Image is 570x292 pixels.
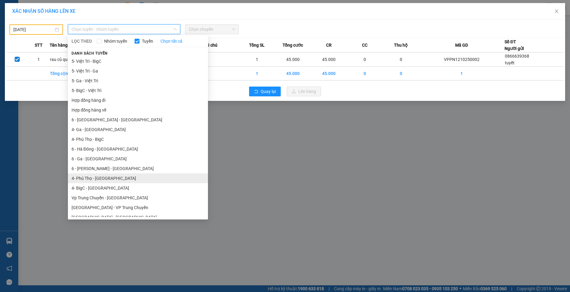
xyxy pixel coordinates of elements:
b: GỬI : VP [GEOGRAPHIC_DATA] [8,44,91,65]
td: 0 [347,52,383,67]
span: down [173,27,177,31]
input: 11/10/2025 [13,26,54,33]
span: Tuyến [139,38,156,45]
td: 1 [419,67,505,80]
span: Quay lại [261,88,276,95]
span: Chọn tuyến - nhóm tuyến [72,25,177,34]
td: 45.000 [275,52,311,67]
li: 5- Ga - Việt Trì [68,76,208,86]
li: Số 10 ngõ 15 Ngọc Hồi, Q.[PERSON_NAME], [GEOGRAPHIC_DATA] [57,15,255,23]
li: 5- Việt Trì - Ga [68,66,208,76]
span: Thu hộ [394,42,408,48]
span: tuyết [505,60,515,65]
td: 0 [347,67,383,80]
td: 1 [239,52,275,67]
span: rollback [254,89,258,94]
li: 6 - Ga - [GEOGRAPHIC_DATA] [68,154,208,164]
button: rollbackQuay lại [249,87,281,96]
li: Hợp đồng hàng về [68,105,208,115]
td: VPPN1210250002 [419,52,505,67]
li: 6 - [PERSON_NAME] - [GEOGRAPHIC_DATA] [68,164,208,173]
li: 4- Ga - [GEOGRAPHIC_DATA] [68,125,208,134]
img: logo.jpg [8,8,38,38]
li: Hotline: 19001155 [57,23,255,30]
span: CC [362,42,368,48]
td: 45.000 [311,52,347,67]
span: LỌC THEO [72,38,92,45]
span: Ghi chú [203,42,217,48]
button: uploadLên hàng [287,87,321,96]
li: 4- BigC - [GEOGRAPHIC_DATA] [68,183,208,193]
span: Tên hàng [50,42,68,48]
button: Close [548,3,565,20]
li: [GEOGRAPHIC_DATA] - VP Trung Chuyển [68,203,208,212]
span: 0866639368 [505,54,529,59]
li: 6 - Hà Đông - [GEOGRAPHIC_DATA] [68,144,208,154]
span: Nhóm tuyến [102,38,130,45]
li: 4- Phú Thọ - BigC [68,134,208,144]
td: 45.000 [275,67,311,80]
span: Tổng SL [249,42,265,48]
td: 0 [383,67,419,80]
li: 5- BigC - Việt Trì [68,86,208,95]
td: 0 [383,52,419,67]
td: 45.000 [311,67,347,80]
td: Tổng cộng [50,67,86,80]
li: 4- Phú Thọ - [GEOGRAPHIC_DATA] [68,173,208,183]
li: 5- Việt Trì - BigC [68,56,208,66]
li: 6 - [GEOGRAPHIC_DATA] - [GEOGRAPHIC_DATA] [68,115,208,125]
span: Chọn chuyến [189,25,235,34]
td: 1 [28,52,50,67]
li: Vp Trung Chuyển - [GEOGRAPHIC_DATA] [68,193,208,203]
span: CR [326,42,332,48]
li: [GEOGRAPHIC_DATA] - [GEOGRAPHIC_DATA] [68,212,208,222]
td: rau củ quả [50,52,86,67]
td: 1 [239,67,275,80]
li: Hợp đồng hàng đi [68,95,208,105]
span: Danh sách tuyến [68,51,111,56]
td: --- [203,52,239,67]
span: close [554,9,559,14]
span: Mã GD [455,42,468,48]
span: Tổng cước [283,42,303,48]
span: STT [35,42,43,48]
span: XÁC NHẬN SỐ HÀNG LÊN XE [12,8,76,14]
div: Số ĐT Người gửi [505,38,524,52]
a: Chọn tất cả [160,38,182,45]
